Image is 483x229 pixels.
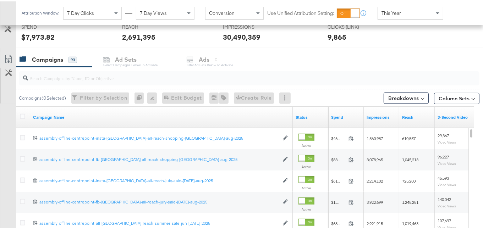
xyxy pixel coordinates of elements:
span: This Year [382,9,401,15]
div: $7,973.82 [21,30,55,41]
a: assembly-offline-centrepoint-fb-[GEOGRAPHIC_DATA]-all-reach-shopping-[GEOGRAPHIC_DATA]-aug-2025 [39,155,279,161]
span: 3,078,965 [367,156,383,161]
div: Campaigns ( 0 Selected) [19,94,66,100]
div: 93 [68,55,77,62]
sub: Video Views [438,139,456,143]
span: 96,227 [438,153,449,158]
div: 9,865 [328,30,346,41]
label: Use Unified Attribution Setting: [267,9,334,15]
a: Shows the current state of your Ad Campaign. [296,113,325,119]
div: assembly-offline-centrepoint-fb-[GEOGRAPHIC_DATA]-all-reach-shopping-[GEOGRAPHIC_DATA]-aug-2025 [39,155,279,161]
span: IMPRESSIONS [223,22,276,29]
span: Conversion [209,9,235,15]
sub: Video Views [438,224,456,228]
span: 2,214,102 [367,177,383,182]
span: 7 Day Clicks [67,9,94,15]
span: 45,593 [438,174,449,179]
input: Search Campaigns by Name, ID or Objective [28,67,439,81]
span: 1,045,213 [402,156,418,161]
span: $1,109.83 [331,198,346,203]
div: 0 [135,91,147,102]
span: CLICKS (LINK) [328,22,381,29]
span: SPEND [21,22,75,29]
sub: Video Views [438,202,456,207]
span: $617.00 [331,177,346,182]
span: 725,280 [402,177,416,182]
a: assembly-offline-centrepoint-insta-[GEOGRAPHIC_DATA]-all-reach-shopping-[GEOGRAPHIC_DATA]-aug-2025 [39,134,279,140]
sub: Video Views [438,160,456,164]
span: 140,042 [438,195,451,201]
a: assembly-offline-centrepoint-fb-[GEOGRAPHIC_DATA]-all-reach-july-sale-[DATE]-aug-2025 [39,198,279,204]
span: $688.95 [331,219,346,225]
span: 7 Day Views [140,9,167,15]
a: assembly-offline-centrepoint-all-[GEOGRAPHIC_DATA]-reach-summer-sale-jun-[DATE]-2025 [39,219,279,225]
label: Active [298,206,314,210]
button: Breakdowns [384,91,429,102]
label: Active [298,184,314,189]
a: Your campaign name. [33,113,290,119]
span: 29,367 [438,132,449,137]
div: Attribution Window: [21,9,60,14]
span: 1,560,987 [367,134,383,140]
label: Active [298,142,314,146]
sub: Video Views [438,181,456,185]
span: $463.00 [331,134,346,140]
span: 2,921,915 [367,219,383,225]
label: Active [298,163,314,168]
span: $833.00 [331,156,346,161]
span: 3,922,699 [367,198,383,203]
button: Column Sets [434,91,479,103]
span: 107,697 [438,217,451,222]
div: 30,490,359 [223,30,260,41]
span: 610,557 [402,134,416,140]
span: 1,245,251 [402,198,418,203]
a: The number of people your ad was served to. [402,113,432,119]
span: 1,019,463 [402,219,418,225]
div: 2,691,395 [122,30,155,41]
a: assembly-offline-centrepoint-insta-[GEOGRAPHIC_DATA]-all-reach-july-sale-[DATE]-aug-2025 [39,177,279,183]
a: The total amount spent to date. [331,113,361,119]
a: The number of times your ad was served. On mobile apps an ad is counted as served the first time ... [367,113,396,119]
div: assembly-offline-centrepoint-insta-[GEOGRAPHIC_DATA]-all-reach-july-sale-[DATE]-aug-2025 [39,177,279,182]
span: REACH [122,22,175,29]
div: Campaigns [32,54,63,62]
